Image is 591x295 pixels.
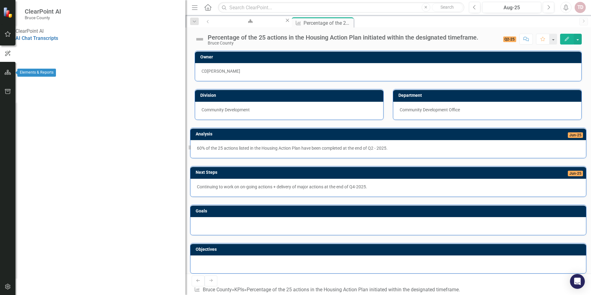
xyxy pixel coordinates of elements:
p: Continuing to work on on-going actions + delivery of major actions at the end of Q4-2025. [197,184,580,190]
div: Open Intercom Messenger [570,274,585,289]
small: Bruce County [25,15,61,20]
div: Bruce County [208,41,478,45]
div: Percentage of the 25 actions in the Housing Action Plan initiated within the designated timeframe. [304,19,352,27]
div: Elements & Reports [17,69,56,77]
img: Not Defined [195,34,205,44]
img: ClearPoint Strategy [2,6,14,18]
div: Percentage of the 25 actions in the Housing Action Plan initiated within the designated timeframe. [208,34,478,41]
h3: Goals [196,209,583,213]
p: 60% of the 25 actions listed in the Housing Action Plan have been completed at the end of Q2 - 2025. [197,145,580,151]
h3: Department [398,93,578,98]
a: Bruce County BSC Welcome Page [214,17,284,25]
span: ClearPoint AI [25,8,61,15]
span: Search [440,5,454,10]
span: Community Development [202,107,250,112]
span: Q2-25 [503,36,517,42]
div: [PERSON_NAME] [207,68,240,74]
input: Search ClearPoint... [218,2,464,13]
div: » » [194,286,462,293]
span: Jun-25 [568,132,583,138]
a: KPIs [234,287,244,293]
div: Bruce County BSC Welcome Page [220,23,279,31]
div: Percentage of the 25 actions in the Housing Action Plan initiated within the designated timeframe. [247,287,460,293]
span: Jun-25 [568,171,583,176]
a: AI Chat Transcripts [15,35,58,41]
div: CD [202,68,207,74]
div: Aug-25 [484,4,539,11]
h3: Next Steps [196,170,424,175]
button: Search [432,3,463,12]
button: TD [575,2,586,13]
h3: Analysis [196,132,400,136]
h3: Division [200,93,380,98]
h3: Owner [200,55,578,59]
div: ClearPoint AI [15,28,185,35]
span: Community Development Office [400,107,460,112]
a: Bruce County [203,287,232,293]
h3: Objectives [196,247,583,252]
button: Aug-25 [482,2,541,13]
